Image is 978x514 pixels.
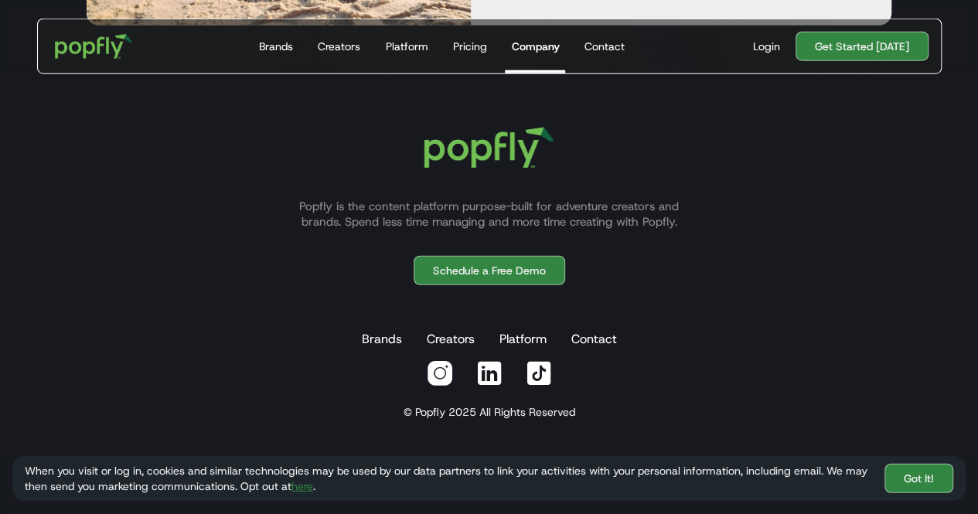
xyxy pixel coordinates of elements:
[505,19,565,73] a: Company
[446,19,492,73] a: Pricing
[578,19,630,73] a: Contact
[414,256,565,285] a: Schedule a Free Demo
[253,19,299,73] a: Brands
[359,324,405,355] a: Brands
[259,39,293,54] div: Brands
[747,39,786,54] a: Login
[281,199,698,230] p: Popfly is the content platform purpose-built for adventure creators and brands. Spend less time m...
[796,32,929,61] a: Get Started [DATE]
[385,39,428,54] div: Platform
[312,19,366,73] a: Creators
[452,39,486,54] div: Pricing
[568,324,620,355] a: Contact
[496,324,550,355] a: Platform
[753,39,780,54] div: Login
[44,23,144,70] a: home
[424,324,478,355] a: Creators
[511,39,559,54] div: Company
[379,19,434,73] a: Platform
[291,479,313,493] a: here
[884,464,953,493] a: Got It!
[404,404,575,420] div: © Popfly 2025 All Rights Reserved
[318,39,360,54] div: Creators
[584,39,624,54] div: Contact
[25,463,872,494] div: When you visit or log in, cookies and similar technologies may be used by our data partners to li...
